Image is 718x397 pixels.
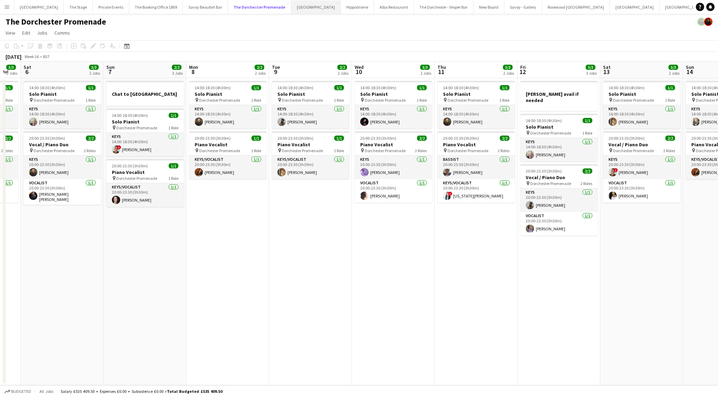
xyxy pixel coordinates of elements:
[61,389,222,394] div: Salary £535 409.50 + Expenses £0.00 + Subsistence £0.00 =
[520,174,598,181] h3: Vocal / Piano Duo
[503,71,514,76] div: 2 Jobs
[355,81,432,129] app-job-card: 14:00-18:30 (4h30m)1/1Solo Pianist Dorchester Promenade1 RoleKeys1/114:00-18:30 (4h30m)[PERSON_NAME]
[420,71,431,76] div: 2 Jobs
[23,54,40,59] span: Week 36
[116,125,157,130] span: Dorchester Promenade
[89,65,99,70] span: 3/3
[23,68,31,76] span: 6
[106,133,184,156] app-card-role: Keys1/114:00-18:30 (4h30m)![PERSON_NAME]
[520,188,598,212] app-card-role: Keys1/120:00-23:30 (3h30m)[PERSON_NAME]
[443,136,479,141] span: 20:00-23:30 (3h30m)
[583,118,592,123] span: 1/1
[686,64,694,70] span: Sun
[282,98,323,103] span: Dorchester Promenade
[659,0,709,14] button: [GEOGRAPHIC_DATA]
[334,98,344,103] span: 1 Role
[355,156,432,179] app-card-role: Keys1/120:00-23:30 (3h30m)[PERSON_NAME]
[189,91,267,97] h3: Solo Pianist
[34,98,74,103] span: Dorchester Promenade
[520,124,598,130] h3: Solo Pianist
[447,98,488,103] span: Dorchester Promenade
[24,105,101,129] app-card-role: Keys1/114:00-18:30 (4h30m)[PERSON_NAME]
[500,136,509,141] span: 2/2
[417,85,427,90] span: 1/1
[437,91,515,97] h3: Solo Pianist
[188,68,198,76] span: 8
[443,85,479,90] span: 14:00-18:30 (4h30m)
[520,81,598,111] app-job-card: [PERSON_NAME] avail if needed
[89,71,100,76] div: 2 Jobs
[519,68,526,76] span: 12
[355,141,432,148] h3: Piano Vocalist
[420,65,430,70] span: 3/3
[106,159,184,207] div: 20:00-23:30 (3h30m)1/1Piano Vocalist Dorchester Promenade1 RoleKeys/Vocalist1/120:00-23:30 (3h30m...
[86,85,96,90] span: 1/1
[189,105,267,129] app-card-role: Keys1/114:00-18:30 (4h30m)[PERSON_NAME]
[520,114,598,161] app-job-card: 14:00-18:30 (4h30m)1/1Solo Pianist Dorchester Promenade1 RoleKeys1/114:00-18:30 (4h30m)[PERSON_NAME]
[189,156,267,179] app-card-role: Keys/Vocalist1/120:00-23:30 (3h30m)[PERSON_NAME]
[189,131,267,179] app-job-card: 20:00-23:30 (3h30m)1/1Piano Vocalist Dorchester Promenade1 RoleKeys/Vocalist1/120:00-23:30 (3h30m...
[29,136,65,141] span: 20:00-23:30 (3h30m)
[251,148,261,153] span: 1 Role
[24,81,101,129] app-job-card: 14:00-18:30 (4h30m)1/1Solo Pianist Dorchester Promenade1 RoleKeys1/114:00-18:30 (4h30m)[PERSON_NAME]
[112,113,148,118] span: 14:00-18:30 (4h30m)
[355,179,432,203] app-card-role: Vocalist1/120:00-23:30 (3h30m)[PERSON_NAME]
[189,141,267,148] h3: Piano Vocalist
[255,71,266,76] div: 2 Jobs
[34,28,50,37] a: Jobs
[365,148,406,153] span: Dorchester Promenade
[665,85,675,90] span: 1/1
[580,181,592,186] span: 2 Roles
[665,136,675,141] span: 2/2
[112,163,148,168] span: 20:00-23:30 (3h30m)
[3,98,13,103] span: 1 Role
[272,81,349,129] div: 14:00-18:30 (4h30m)1/1Solo Pianist Dorchester Promenade1 RoleKeys1/114:00-18:30 (4h30m)[PERSON_NAME]
[338,71,348,76] div: 2 Jobs
[11,389,31,394] span: Budgeted
[360,85,396,90] span: 14:00-18:30 (4h30m)
[43,54,50,59] div: BST
[106,109,184,156] app-job-card: 14:00-18:30 (4h30m)1/1Solo Pianist Dorchester Promenade1 RoleKeys1/114:00-18:30 (4h30m)![PERSON_N...
[498,148,509,153] span: 2 Roles
[603,179,681,203] app-card-role: Vocalist1/120:00-23:30 (3h30m)[PERSON_NAME]
[93,0,129,14] button: Private Events
[195,85,231,90] span: 14:00-18:30 (4h30m)
[583,168,592,174] span: 2/2
[355,91,432,97] h3: Solo Pianist
[417,98,427,103] span: 1 Role
[504,0,542,14] button: Savoy - Gallery
[64,0,93,14] button: The Stage
[189,64,198,70] span: Mon
[704,18,712,26] app-user-avatar: Celine Amara
[6,17,106,27] h1: The Dorchester Promenade
[520,212,598,236] app-card-role: Vocalist1/120:00-23:30 (3h30m)[PERSON_NAME]
[86,136,96,141] span: 2/2
[84,148,96,153] span: 2 Roles
[355,131,432,203] app-job-card: 20:00-23:30 (3h30m)2/2Piano Vocalist Dorchester Promenade2 RolesKeys1/120:00-23:30 (3h30m)[PERSON...
[255,65,264,70] span: 2/2
[602,68,611,76] span: 13
[24,141,101,148] h3: Vocal / Piano Duo
[520,91,598,103] h3: [PERSON_NAME] avail if needed
[603,131,681,203] app-job-card: 20:00-23:30 (3h30m)2/2Vocal / Piano Duo Dorchester Promenade2 RolesKeys1/120:00-23:30 (3h30m)![PE...
[129,0,183,14] button: The Booking Office 1869
[334,85,344,90] span: 1/1
[38,389,55,394] span: All jobs
[24,131,101,205] app-job-card: 20:00-23:30 (3h30m)2/2Vocal / Piano Duo Dorchester Promenade2 RolesKeys1/120:00-23:30 (3h30m)[PER...
[355,105,432,129] app-card-role: Keys1/114:00-18:30 (4h30m)[PERSON_NAME]
[437,105,515,129] app-card-role: Keys1/114:00-18:30 (4h30m)[PERSON_NAME]
[355,64,364,70] span: Wed
[542,0,610,14] button: Rosewood [GEOGRAPHIC_DATA]
[520,138,598,161] app-card-role: Keys1/114:00-18:30 (4h30m)[PERSON_NAME]
[417,136,427,141] span: 2/2
[228,0,291,14] button: The Dorchester Promenade
[105,68,115,76] span: 7
[272,64,280,70] span: Tue
[22,30,30,36] span: Edit
[613,148,654,153] span: Dorchester Promenade
[334,148,344,153] span: 1 Role
[613,98,654,103] span: Dorchester Promenade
